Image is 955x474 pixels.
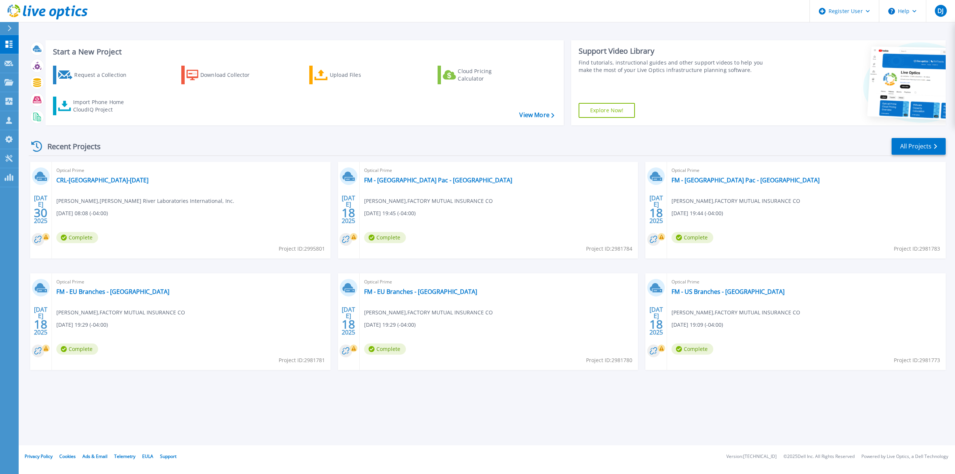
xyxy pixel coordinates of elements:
[671,321,723,329] span: [DATE] 19:09 (-04:00)
[364,308,493,317] span: [PERSON_NAME] , FACTORY MUTUAL INSURANCE CO
[34,196,48,223] div: [DATE] 2025
[279,356,325,364] span: Project ID: 2981781
[342,210,355,216] span: 18
[56,209,108,217] span: [DATE] 08:08 (-04:00)
[364,176,512,184] a: FM - [GEOGRAPHIC_DATA] Pac - [GEOGRAPHIC_DATA]
[34,307,48,335] div: [DATE] 2025
[200,68,260,82] div: Download Collector
[937,8,943,14] span: DJ
[56,166,326,175] span: Optical Prime
[364,278,634,286] span: Optical Prime
[53,48,554,56] h3: Start a New Project
[671,343,713,355] span: Complete
[25,453,53,459] a: Privacy Policy
[649,321,663,327] span: 18
[59,453,76,459] a: Cookies
[671,288,785,295] a: FM - US Branches - [GEOGRAPHIC_DATA]
[783,454,855,459] li: © 2025 Dell Inc. All Rights Reserved
[894,356,940,364] span: Project ID: 2981773
[114,453,135,459] a: Telemetry
[726,454,777,459] li: Version: [TECHNICAL_ID]
[34,210,47,216] span: 30
[438,66,521,84] a: Cloud Pricing Calculator
[364,321,416,329] span: [DATE] 19:29 (-04:00)
[29,137,111,156] div: Recent Projects
[671,176,820,184] a: FM - [GEOGRAPHIC_DATA] Pac - [GEOGRAPHIC_DATA]
[364,197,493,205] span: [PERSON_NAME] , FACTORY MUTUAL INSURANCE CO
[861,454,948,459] li: Powered by Live Optics, a Dell Technology
[56,278,326,286] span: Optical Prime
[364,209,416,217] span: [DATE] 19:45 (-04:00)
[364,288,477,295] a: FM - EU Branches - [GEOGRAPHIC_DATA]
[341,307,356,335] div: [DATE] 2025
[579,59,772,74] div: Find tutorials, instructional guides and other support videos to help you make the most of your L...
[649,196,663,223] div: [DATE] 2025
[279,245,325,253] span: Project ID: 2995801
[671,197,800,205] span: [PERSON_NAME] , FACTORY MUTUAL INSURANCE CO
[56,176,148,184] a: CRL-[GEOGRAPHIC_DATA]-[DATE]
[364,232,406,243] span: Complete
[649,307,663,335] div: [DATE] 2025
[364,343,406,355] span: Complete
[181,66,264,84] a: Download Collector
[56,321,108,329] span: [DATE] 19:29 (-04:00)
[671,232,713,243] span: Complete
[34,321,47,327] span: 18
[56,288,169,295] a: FM - EU Branches - [GEOGRAPHIC_DATA]
[586,245,632,253] span: Project ID: 2981784
[671,278,941,286] span: Optical Prime
[56,197,234,205] span: [PERSON_NAME] , [PERSON_NAME] River Laboratories International, Inc.
[579,103,635,118] a: Explore Now!
[56,343,98,355] span: Complete
[73,98,131,113] div: Import Phone Home CloudIQ Project
[579,46,772,56] div: Support Video Library
[53,66,136,84] a: Request a Collection
[671,308,800,317] span: [PERSON_NAME] , FACTORY MUTUAL INSURANCE CO
[342,321,355,327] span: 18
[671,209,723,217] span: [DATE] 19:44 (-04:00)
[74,68,134,82] div: Request a Collection
[56,308,185,317] span: [PERSON_NAME] , FACTORY MUTUAL INSURANCE CO
[160,453,176,459] a: Support
[330,68,389,82] div: Upload Files
[649,210,663,216] span: 18
[586,356,632,364] span: Project ID: 2981780
[892,138,946,155] a: All Projects
[364,166,634,175] span: Optical Prime
[309,66,392,84] a: Upload Files
[894,245,940,253] span: Project ID: 2981783
[142,453,153,459] a: EULA
[519,112,554,119] a: View More
[56,232,98,243] span: Complete
[671,166,941,175] span: Optical Prime
[82,453,107,459] a: Ads & Email
[341,196,356,223] div: [DATE] 2025
[458,68,517,82] div: Cloud Pricing Calculator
